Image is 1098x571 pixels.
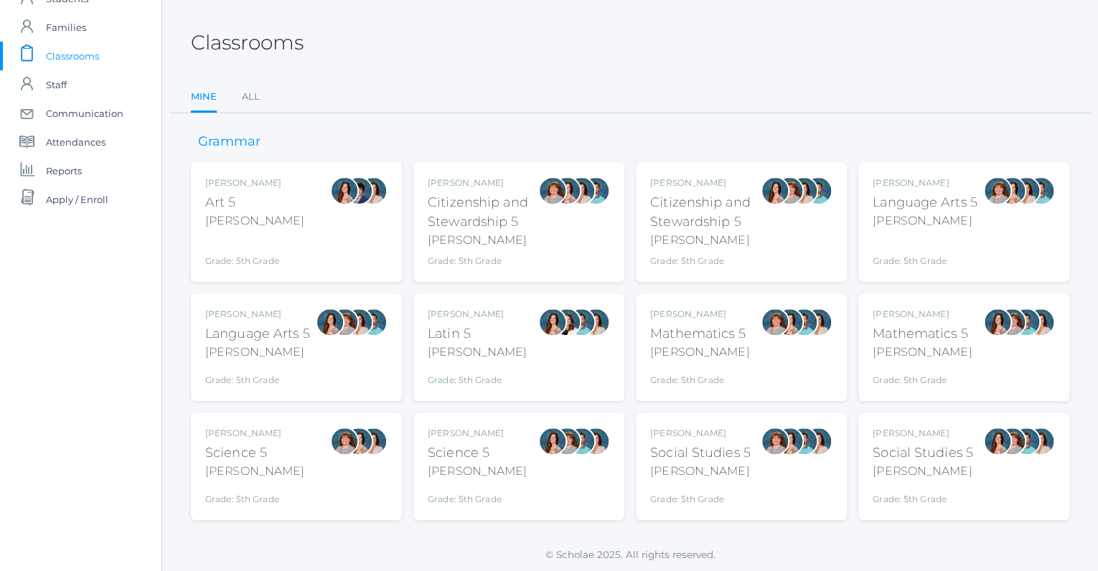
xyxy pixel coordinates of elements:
div: Latin 5 [428,324,527,344]
div: Mathematics 5 [650,324,749,344]
div: Cari Burke [1026,308,1055,336]
span: Communication [46,99,123,128]
div: Cari Burke [1012,176,1041,205]
div: Rebecca Salazar [330,176,359,205]
div: Language Arts 5 [205,324,310,344]
div: Westen Taylor [1012,308,1041,336]
div: [PERSON_NAME] [205,176,304,189]
div: Sarah Bence [761,427,789,456]
p: © Scholae 2025. All rights reserved. [162,547,1098,562]
div: Grade: 5th Grade [205,486,304,506]
div: [PERSON_NAME] [428,308,527,321]
div: Sarah Bence [330,427,359,456]
div: Rebecca Salazar [538,308,567,336]
div: Citizenship and Stewardship 5 [428,193,538,232]
div: [PERSON_NAME] [205,463,304,480]
div: [PERSON_NAME] [428,176,538,189]
div: Science 5 [428,443,527,463]
div: [PERSON_NAME] [650,463,751,480]
div: Cari Burke [789,176,818,205]
div: Rebecca Salazar [775,308,804,336]
div: Carolyn Sugimoto [344,176,373,205]
div: Teresa Deutsch [553,308,581,336]
div: Grade: 5th Grade [428,255,538,268]
h2: Classrooms [191,32,304,54]
div: Cari Burke [567,176,596,205]
div: [PERSON_NAME] [650,344,749,361]
div: Sarah Bence [998,308,1026,336]
div: Cari Burke [344,308,373,336]
div: Grade: 5th Grade [650,367,749,387]
div: [PERSON_NAME] [650,427,751,440]
div: [PERSON_NAME] [205,308,310,321]
div: Sarah Bence [983,176,1012,205]
div: Cari Burke [359,427,388,456]
div: Mathematics 5 [873,324,972,344]
div: [PERSON_NAME] [873,427,973,440]
div: Westen Taylor [581,176,610,205]
span: Families [46,13,86,42]
div: Westen Taylor [1026,176,1055,205]
div: Citizenship and Stewardship 5 [650,193,761,232]
div: Grade: 5th Grade [650,486,751,506]
div: [PERSON_NAME] [428,463,527,480]
div: Grade: 5th Grade [205,367,310,387]
div: Cari Burke [804,427,832,456]
span: Staff [46,70,67,99]
div: [PERSON_NAME] [873,308,972,321]
div: [PERSON_NAME] [428,427,527,440]
div: Sarah Bence [775,176,804,205]
div: Westen Taylor [567,427,596,456]
div: Westen Taylor [1012,427,1041,456]
div: Westen Taylor [359,308,388,336]
div: [PERSON_NAME] [873,212,977,230]
span: Apply / Enroll [46,185,108,214]
div: [PERSON_NAME] [873,176,977,189]
div: Social Studies 5 [873,443,973,463]
div: [PERSON_NAME] [650,176,761,189]
div: Westen Taylor [567,308,596,336]
div: [PERSON_NAME] [205,344,310,361]
div: Grade: 5th Grade [428,367,527,387]
h3: Grammar [191,135,268,149]
span: Attendances [46,128,105,156]
div: Sarah Bence [998,427,1026,456]
div: Rebecca Salazar [316,308,344,336]
div: Grade: 5th Grade [428,486,527,506]
div: Rebecca Salazar [553,176,581,205]
div: Grade: 5th Grade [873,367,972,387]
div: Sarah Bence [538,176,567,205]
div: [PERSON_NAME] [205,212,304,230]
div: Cari Burke [581,308,610,336]
div: Grade: 5th Grade [650,255,761,268]
div: Cari Burke [359,176,388,205]
div: Westen Taylor [789,427,818,456]
div: Sarah Bence [553,427,581,456]
div: Science 5 [205,443,304,463]
div: Sarah Bence [761,308,789,336]
a: All [242,82,260,111]
div: Rebecca Salazar [998,176,1026,205]
div: Rebecca Salazar [538,427,567,456]
div: Grade: 5th Grade [873,486,973,506]
div: [PERSON_NAME] [650,232,761,249]
div: Grade: 5th Grade [873,235,977,268]
div: [PERSON_NAME] [205,427,304,440]
div: [PERSON_NAME] [428,232,538,249]
div: [PERSON_NAME] [873,463,973,480]
div: Rebecca Salazar [775,427,804,456]
div: Cari Burke [804,308,832,336]
div: [PERSON_NAME] [650,308,749,321]
div: Cari Burke [1026,427,1055,456]
span: Reports [46,156,82,185]
div: Westen Taylor [804,176,832,205]
div: Rebecca Salazar [761,176,789,205]
div: Rebecca Salazar [983,427,1012,456]
span: Classrooms [46,42,99,70]
div: Social Studies 5 [650,443,751,463]
div: Rebecca Salazar [983,308,1012,336]
div: Sarah Bence [330,308,359,336]
div: Cari Burke [581,427,610,456]
div: [PERSON_NAME] [428,344,527,361]
div: Language Arts 5 [873,193,977,212]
